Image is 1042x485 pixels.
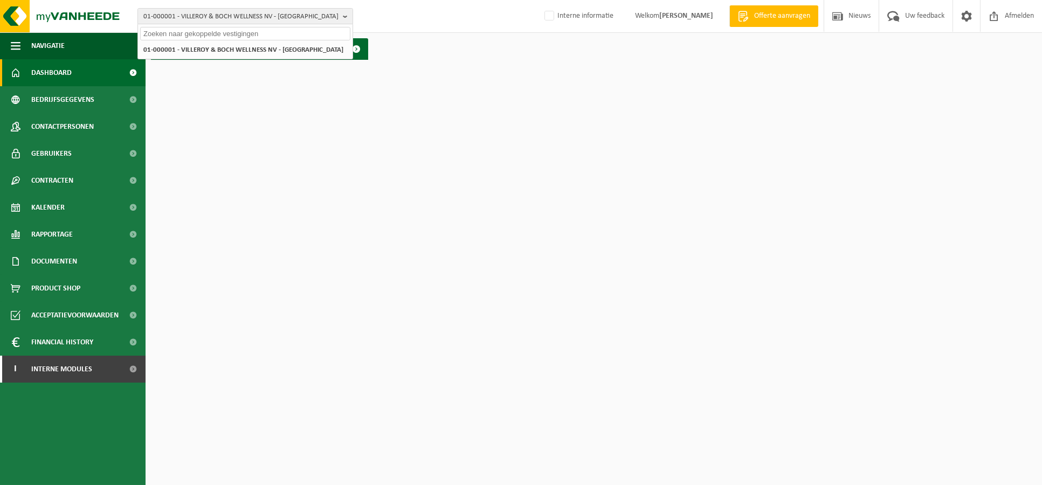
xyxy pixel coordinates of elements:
[137,8,353,24] button: 01-000001 - VILLEROY & BOCH WELLNESS NV - [GEOGRAPHIC_DATA]
[751,11,813,22] span: Offerte aanvragen
[140,27,350,40] input: Zoeken naar gekoppelde vestigingen
[729,5,818,27] a: Offerte aanvragen
[542,8,613,24] label: Interne informatie
[31,113,94,140] span: Contactpersonen
[31,356,92,383] span: Interne modules
[31,194,65,221] span: Kalender
[31,140,72,167] span: Gebruikers
[31,329,93,356] span: Financial History
[31,86,94,113] span: Bedrijfsgegevens
[31,221,73,248] span: Rapportage
[31,275,80,302] span: Product Shop
[143,46,343,53] strong: 01-000001 - VILLEROY & BOCH WELLNESS NV - [GEOGRAPHIC_DATA]
[31,167,73,194] span: Contracten
[31,59,72,86] span: Dashboard
[143,9,339,25] span: 01-000001 - VILLEROY & BOCH WELLNESS NV - [GEOGRAPHIC_DATA]
[31,32,65,59] span: Navigatie
[31,302,119,329] span: Acceptatievoorwaarden
[659,12,713,20] strong: [PERSON_NAME]
[11,356,20,383] span: I
[31,248,77,275] span: Documenten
